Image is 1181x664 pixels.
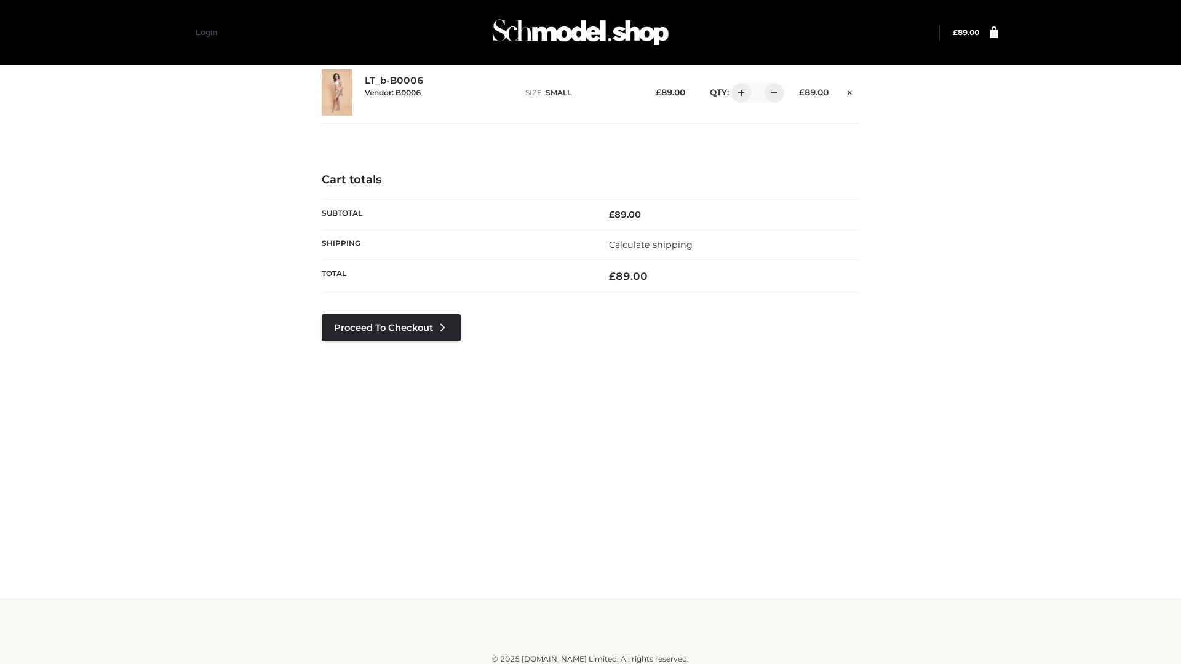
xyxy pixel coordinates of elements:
a: £89.00 [953,28,979,37]
bdi: 89.00 [609,209,641,220]
small: Vendor: B0006 [365,88,421,97]
h4: Cart totals [322,173,859,187]
span: £ [609,270,616,282]
th: Total [322,260,590,293]
p: size : [525,87,637,98]
span: £ [953,28,958,37]
a: Login [196,28,217,37]
a: Remove this item [841,83,859,99]
span: £ [656,87,661,97]
a: Proceed to Checkout [322,314,461,341]
bdi: 89.00 [953,28,979,37]
span: SMALL [546,88,571,97]
span: £ [799,87,805,97]
div: LT_b-B0006 [365,75,513,109]
img: Schmodel Admin 964 [488,8,673,57]
span: £ [609,209,614,220]
bdi: 89.00 [609,270,648,282]
div: QTY: [698,83,780,103]
a: Calculate shipping [609,239,693,250]
th: Shipping [322,229,590,259]
bdi: 89.00 [799,87,829,97]
th: Subtotal [322,199,590,229]
bdi: 89.00 [656,87,685,97]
